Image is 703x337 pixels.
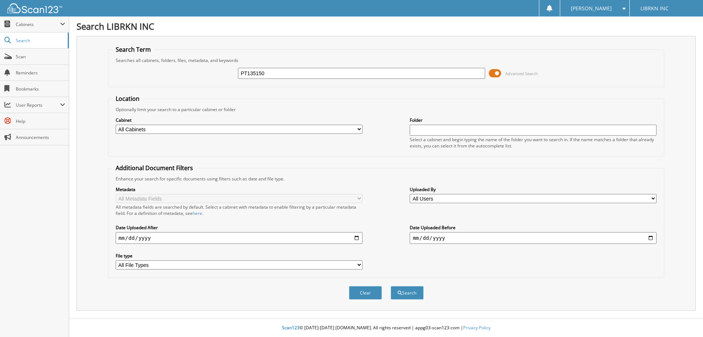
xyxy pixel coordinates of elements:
input: end [410,232,656,244]
div: Optionally limit your search to a particular cabinet or folder [112,106,661,113]
div: © [DATE]-[DATE] [DOMAIN_NAME]. All rights reserved | appg03-scan123-com | [69,319,703,337]
iframe: Chat Widget [666,302,703,337]
a: Privacy Policy [463,325,491,331]
span: Bookmarks [16,86,65,92]
label: Metadata [116,186,362,193]
input: start [116,232,362,244]
span: Help [16,118,65,124]
legend: Search Term [112,45,155,54]
button: Clear [349,286,382,300]
span: Announcements [16,134,65,140]
a: here [193,210,202,216]
span: Cabinets [16,21,60,28]
legend: Location [112,95,143,103]
label: Folder [410,117,656,123]
label: Date Uploaded After [116,224,362,231]
label: Uploaded By [410,186,656,193]
div: Searches all cabinets, folders, files, metadata, and keywords [112,57,661,63]
label: Date Uploaded Before [410,224,656,231]
span: [PERSON_NAME] [571,6,612,11]
label: Cabinet [116,117,362,123]
span: Scan [16,54,65,60]
div: All metadata fields are searched by default. Select a cabinet with metadata to enable filtering b... [116,204,362,216]
label: File type [116,253,362,259]
div: Select a cabinet and begin typing the name of the folder you want to search in. If the name match... [410,136,656,149]
span: Reminders [16,70,65,76]
span: Scan123 [282,325,300,331]
span: LIBRKN INC [640,6,669,11]
span: User Reports [16,102,60,108]
img: scan123-logo-white.svg [7,3,62,13]
button: Search [391,286,424,300]
span: Advanced Search [505,71,538,76]
span: Search [16,37,64,44]
legend: Additional Document Filters [112,164,197,172]
h1: Search LIBRKN INC [77,20,696,32]
div: Enhance your search for specific documents using filters such as date and file type. [112,176,661,182]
